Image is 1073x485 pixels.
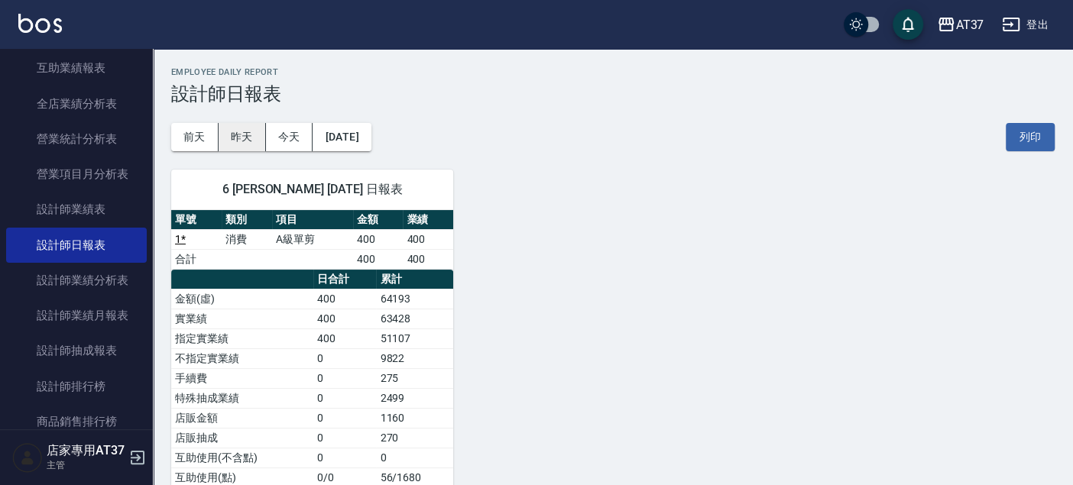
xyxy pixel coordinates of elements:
td: 400 [353,229,404,249]
td: 400 [313,328,376,348]
span: 6 [PERSON_NAME] [DATE] 日報表 [190,182,435,197]
td: 互助使用(不含點) [171,448,313,467]
a: 設計師抽成報表 [6,333,147,368]
td: 店販金額 [171,408,313,428]
td: 400 [403,249,453,269]
a: 設計師業績表 [6,192,147,227]
button: 前天 [171,123,219,151]
td: 63428 [376,309,453,328]
button: save [893,9,923,40]
a: 設計師日報表 [6,228,147,263]
th: 業績 [403,210,453,230]
td: 消費 [222,229,272,249]
th: 類別 [222,210,272,230]
td: 275 [376,368,453,388]
td: 0 [376,448,453,467]
td: A級單剪 [272,229,353,249]
td: 0 [313,388,376,408]
img: Logo [18,14,62,33]
td: 400 [313,309,376,328]
button: 列印 [1006,123,1055,151]
td: 2499 [376,388,453,408]
th: 單號 [171,210,222,230]
button: [DATE] [313,123,371,151]
td: 店販抽成 [171,428,313,448]
h3: 設計師日報表 [171,83,1055,105]
td: 0 [313,348,376,368]
td: 不指定實業績 [171,348,313,368]
a: 設計師業績分析表 [6,263,147,298]
a: 營業項目月分析表 [6,157,147,192]
a: 商品銷售排行榜 [6,404,147,439]
td: 特殊抽成業績 [171,388,313,408]
a: 設計師排行榜 [6,369,147,404]
h2: Employee Daily Report [171,67,1055,77]
a: 全店業績分析表 [6,86,147,121]
td: 實業績 [171,309,313,328]
td: 0 [313,428,376,448]
td: 64193 [376,289,453,309]
td: 指定實業績 [171,328,313,348]
table: a dense table [171,210,453,270]
td: 400 [313,289,376,309]
td: 400 [403,229,453,249]
th: 累計 [376,270,453,289]
td: 1160 [376,408,453,428]
button: 今天 [266,123,313,151]
td: 400 [353,249,404,269]
th: 金額 [353,210,404,230]
td: 0 [313,448,376,467]
h5: 店家專用AT37 [47,443,125,458]
button: 登出 [996,11,1055,39]
td: 270 [376,428,453,448]
td: 0 [313,408,376,428]
img: Person [12,442,43,473]
a: 設計師業績月報表 [6,298,147,333]
div: AT37 [955,15,984,34]
td: 金額(虛) [171,289,313,309]
button: AT37 [931,9,990,40]
p: 主管 [47,458,125,472]
td: 手續費 [171,368,313,388]
button: 昨天 [219,123,266,151]
td: 0 [313,368,376,388]
a: 互助業績報表 [6,50,147,86]
td: 9822 [376,348,453,368]
td: 合計 [171,249,222,269]
th: 日合計 [313,270,376,289]
td: 51107 [376,328,453,348]
th: 項目 [272,210,353,230]
a: 營業統計分析表 [6,121,147,157]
